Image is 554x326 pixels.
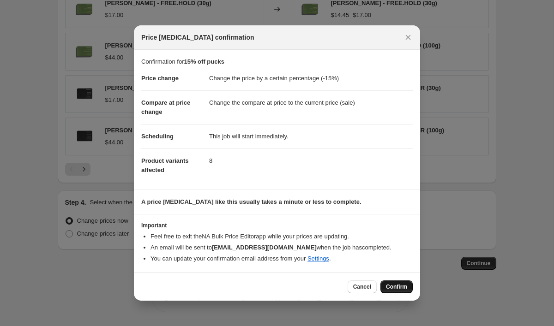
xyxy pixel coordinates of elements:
[353,283,371,290] span: Cancel
[184,58,224,65] b: 15% off pucks
[402,31,415,44] button: Close
[141,222,413,229] h3: Important
[209,90,413,115] dd: Change the compare at price to the current price (sale)
[151,254,413,263] li: You can update your confirmation email address from your .
[209,66,413,90] dd: Change the price by a certain percentage (-15%)
[141,75,179,82] span: Price change
[141,133,174,140] span: Scheduling
[212,244,317,251] b: [EMAIL_ADDRESS][DOMAIN_NAME]
[209,124,413,148] dd: This job will start immediately.
[348,280,377,293] button: Cancel
[151,243,413,252] li: An email will be sent to when the job has completed .
[209,148,413,173] dd: 8
[386,283,407,290] span: Confirm
[151,232,413,241] li: Feel free to exit the NA Bulk Price Editor app while your prices are updating.
[307,255,329,262] a: Settings
[141,57,413,66] p: Confirmation for
[141,198,361,205] b: A price [MEDICAL_DATA] like this usually takes a minute or less to complete.
[141,99,190,115] span: Compare at price change
[380,280,413,293] button: Confirm
[141,33,254,42] span: Price [MEDICAL_DATA] confirmation
[141,157,189,173] span: Product variants affected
